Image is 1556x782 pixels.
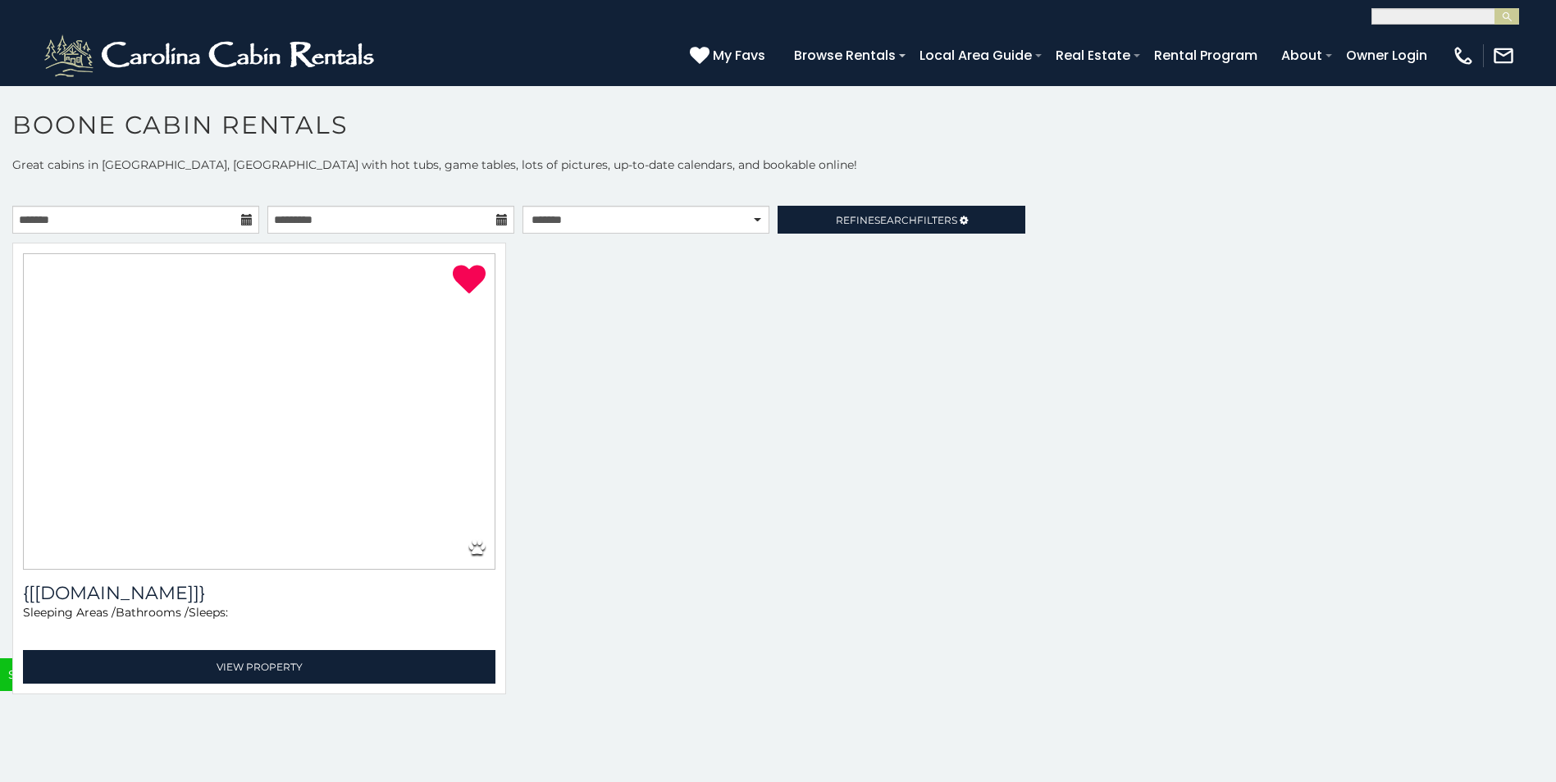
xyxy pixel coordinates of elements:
a: RefineSearchFilters [778,206,1024,234]
h3: {[getUnitName(property)]} [23,582,495,604]
a: View Property [23,650,495,684]
a: Remove from favorites [453,263,486,298]
a: My Favs [690,45,769,66]
img: White-1-2.png [41,31,381,80]
span: Search [874,214,917,226]
span: Refine Filters [836,214,957,226]
img: phone-regular-white.png [1452,44,1475,67]
a: Real Estate [1047,41,1138,70]
a: Browse Rentals [786,41,904,70]
img: mail-regular-white.png [1492,44,1515,67]
span: My Favs [713,45,765,66]
a: Local Area Guide [911,41,1040,70]
a: About [1273,41,1330,70]
div: Sleeping Areas / Bathrooms / Sleeps: [23,604,495,646]
a: Rental Program [1146,41,1266,70]
a: Owner Login [1338,41,1435,70]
